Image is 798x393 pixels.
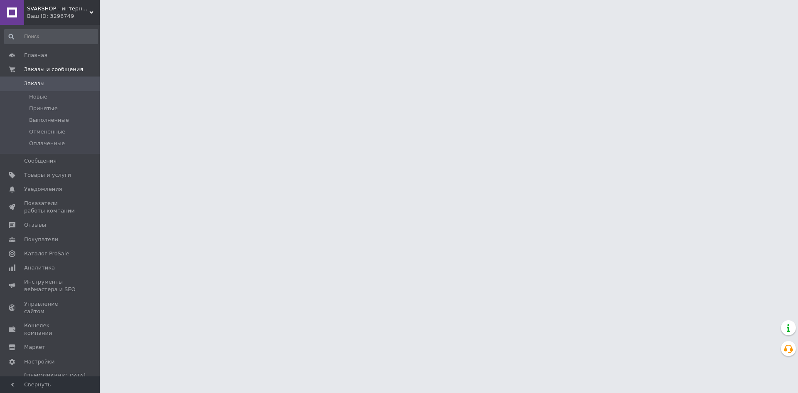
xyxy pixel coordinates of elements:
span: Выполненные [29,116,69,124]
span: Каталог ProSale [24,250,69,257]
span: Уведомления [24,185,62,193]
span: Маркет [24,344,45,351]
span: Оплаченные [29,140,65,147]
span: SVARSHOP - интернет магазин сварочных комплектующих и расходных материалов . [27,5,89,12]
span: Аналитика [24,264,55,272]
div: Ваш ID: 3296749 [27,12,100,20]
span: Настройки [24,358,54,366]
span: Инструменты вебмастера и SEO [24,278,77,293]
span: Товары и услуги [24,171,71,179]
span: Отмененные [29,128,65,136]
span: Управление сайтом [24,300,77,315]
span: Отзывы [24,221,46,229]
span: Принятые [29,105,58,112]
span: Заказы [24,80,44,87]
span: Главная [24,52,47,59]
span: Сообщения [24,157,57,165]
span: Показатели работы компании [24,200,77,215]
span: Кошелек компании [24,322,77,337]
span: Новые [29,93,47,101]
input: Поиск [4,29,98,44]
span: Покупатели [24,236,58,243]
span: Заказы и сообщения [24,66,83,73]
